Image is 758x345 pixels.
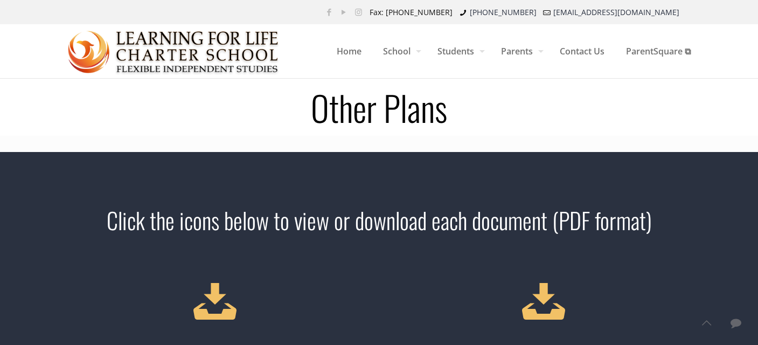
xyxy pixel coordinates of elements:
i: mail [542,7,553,17]
a: Back to top icon [695,312,718,334]
a: Students [427,24,490,78]
span: Contact Us [549,35,615,67]
i: phone [458,7,469,17]
span: Students [427,35,490,67]
span: Home [326,35,372,67]
a: Contact Us [549,24,615,78]
a: Home [326,24,372,78]
a: School [372,24,427,78]
h1: Other Plans [51,90,708,125]
a: Instagram icon [353,6,364,17]
a: Parents [490,24,549,78]
img: Other Plans [68,25,280,79]
span: Parents [490,35,549,67]
span: Click the icons below to view or download each document (PDF format) [107,203,652,237]
span: School [372,35,427,67]
a: YouTube icon [338,6,350,17]
a: [PHONE_NUMBER] [470,7,537,17]
a: Facebook icon [324,6,335,17]
span: ParentSquare ⧉ [615,35,701,67]
a: ParentSquare ⧉ [615,24,701,78]
a: [EMAIL_ADDRESS][DOMAIN_NAME] [553,7,679,17]
a: Learning for Life Charter School [68,24,280,78]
